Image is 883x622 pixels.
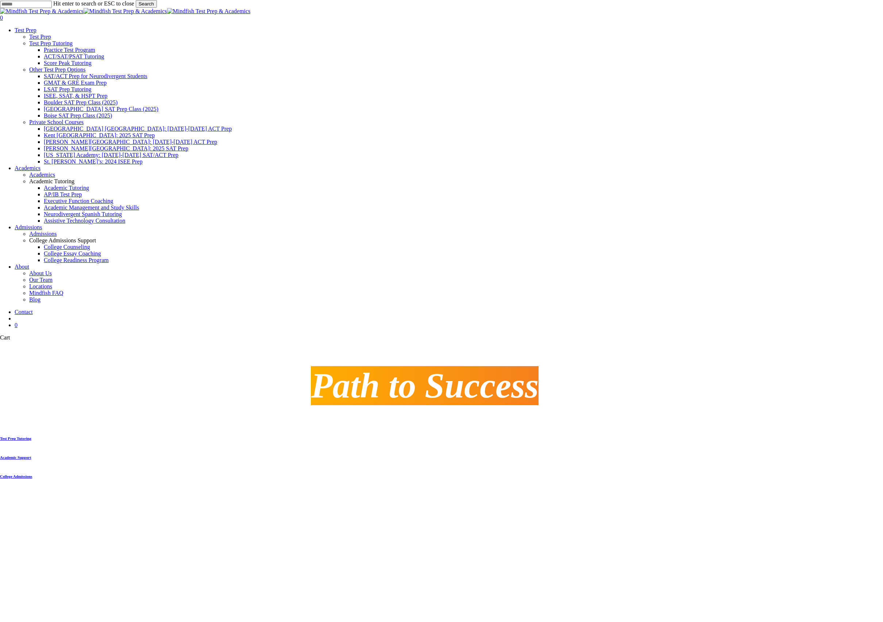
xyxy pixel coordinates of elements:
[15,224,42,230] a: Admissions
[29,283,52,289] span: Locations
[29,172,883,178] a: Academics
[44,80,107,86] a: GMAT & GRE Exam Prep
[44,112,112,119] a: Boise SAT Prep Class (2025)
[15,165,41,171] a: Academics
[311,366,539,405] em: Path to Success
[29,40,73,46] a: Test Prep Tutoring
[44,53,104,59] a: ACT/SAT/PSAT Tutoring
[29,237,96,243] span: College Admissions Support
[44,93,108,99] a: ISEE, SSAT, & HSPT Prep
[29,296,41,303] span: Blog
[44,73,147,79] a: SAT/ACT Prep for Neurodivergent Students
[29,283,883,290] a: Locations
[84,8,167,15] img: Mindfish Test Prep & Academics
[29,172,55,178] span: Academics
[44,198,113,204] a: Executive Function Coaching
[44,204,139,211] a: Academic Management and Study Skills
[44,47,95,53] a: Practice Test Program
[29,277,883,283] a: Our Team
[29,277,53,283] span: Our Team
[44,191,82,197] a: AP/IB Test Prep
[167,8,251,15] img: Mindfish Test Prep & Academics
[44,106,158,112] a: [GEOGRAPHIC_DATA] SAT Prep Class (2025)
[15,309,33,315] a: Contact
[44,126,232,132] a: [GEOGRAPHIC_DATA] [GEOGRAPHIC_DATA]: [DATE]-[DATE] ACT Prep
[29,231,57,237] span: Admissions
[29,231,883,237] a: Admissions
[29,34,883,40] a: Test Prep
[44,152,178,158] a: [US_STATE] Academy: [DATE]-[DATE] SAT/ACT Prep
[44,218,125,224] a: Assistive Technology Consultation
[44,250,101,257] a: College Essay Coaching
[29,290,63,296] span: Mindfish FAQ
[44,99,117,105] a: Boulder SAT Prep Class (2025)
[29,290,883,296] a: Mindfish FAQ
[44,257,109,263] a: College Readiness Program
[44,139,217,145] a: [PERSON_NAME][GEOGRAPHIC_DATA]: [DATE]-[DATE] ACT Prep
[44,244,90,250] a: College Counseling
[44,145,188,151] a: [PERSON_NAME][GEOGRAPHIC_DATA]: 2025 SAT Prep
[44,86,91,92] a: LSAT Prep Tutoring
[29,119,84,125] a: Private School Courses
[29,296,883,303] a: Blog
[15,27,36,33] a: Test Prep
[44,211,122,217] a: Neurodivergent Spanish Tutoring
[29,270,52,276] span: About Us
[53,0,134,7] span: Hit enter to search or ESC to close
[44,60,92,66] a: Score Peak Tutoring
[29,66,86,73] a: Other Test Prep Options
[29,178,74,184] span: Academic Tutoring
[15,322,883,329] a: 0
[15,322,18,328] span: 0
[44,132,155,138] a: Kent [GEOGRAPHIC_DATA]: 2025 SAT Prep
[44,158,143,165] a: St. [PERSON_NAME]’s: 2024 ISEE Prep
[44,185,89,191] a: Academic Tutoring
[15,264,29,270] a: About
[29,270,883,277] a: About Us
[29,34,51,40] span: Test Prep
